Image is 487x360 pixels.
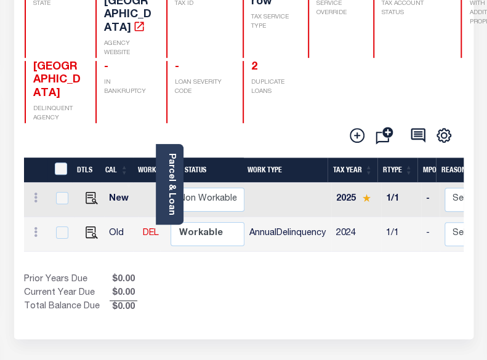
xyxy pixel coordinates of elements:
th: Work Type [242,158,328,183]
th: MPO [417,158,436,183]
span: $0.00 [110,287,137,300]
p: LOAN SEVERITY CODE [175,78,228,97]
td: 1/1 [381,217,421,252]
td: - [421,183,440,217]
span: $0.00 [110,273,137,287]
a: DEL [143,229,159,238]
td: Old [104,217,138,252]
p: DUPLICATE LOANS [251,78,293,97]
span: $0.00 [110,301,137,314]
th: &nbsp; [47,158,73,183]
th: WorkQ [133,158,160,183]
td: - [421,217,440,252]
td: 2025 [331,183,381,217]
span: [GEOGRAPHIC_DATA] [33,62,81,99]
td: Prior Years Due [24,273,110,287]
p: TAX SERVICE TYPE [251,13,293,31]
span: - [175,62,179,73]
td: AnnualDelinquency [244,217,331,252]
p: AGENCY WEBSITE [104,39,151,58]
a: Parcel & Loan [167,153,175,215]
p: IN BANKRUPTCY [104,78,151,97]
td: New [104,183,138,217]
img: Star.svg [362,194,371,202]
th: RType: activate to sort column ascending [377,158,417,183]
td: 1/1 [381,183,421,217]
th: &nbsp;&nbsp;&nbsp;&nbsp;&nbsp;&nbsp;&nbsp;&nbsp;&nbsp;&nbsp; [24,158,47,183]
th: DTLS [72,158,100,183]
th: CAL: activate to sort column ascending [100,158,133,183]
span: - [104,62,108,73]
th: Work Status [160,158,244,183]
a: 2 [251,62,257,73]
td: 2024 [331,217,381,252]
td: Total Balance Due [24,300,110,314]
p: DELINQUENT AGENCY [33,105,81,123]
td: Current Year Due [24,287,110,300]
th: Tax Year: activate to sort column ascending [328,158,377,183]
